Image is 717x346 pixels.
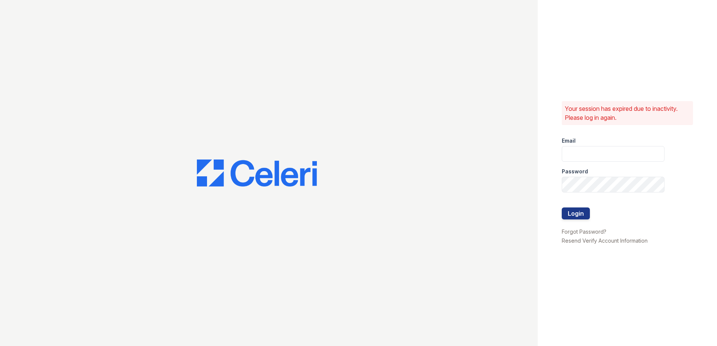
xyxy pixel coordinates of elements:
[562,228,606,235] a: Forgot Password?
[562,137,576,145] label: Email
[565,104,690,122] p: Your session has expired due to inactivity. Please log in again.
[562,207,590,219] button: Login
[562,237,648,244] a: Resend Verify Account Information
[562,168,588,175] label: Password
[197,160,317,186] img: CE_Logo_Blue-a8612792a0a2168367f1c8372b55b34899dd931a85d93a1a3d3e32e68fde9ad4.png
